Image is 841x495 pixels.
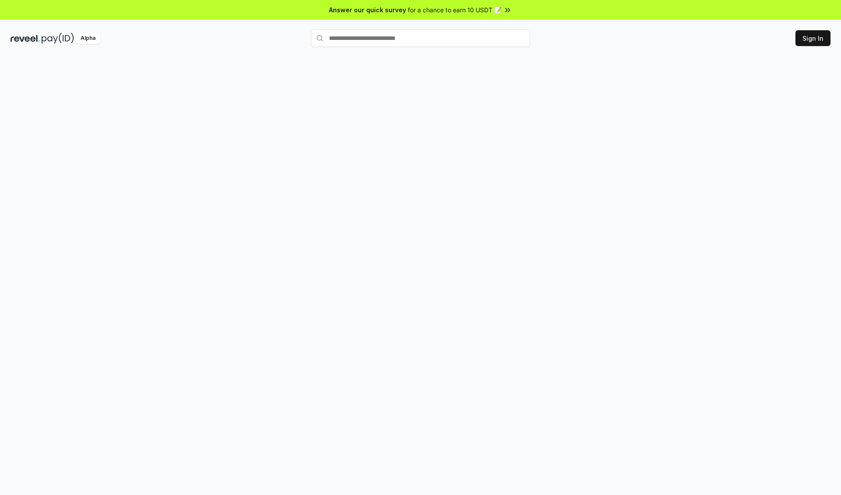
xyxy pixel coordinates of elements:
img: pay_id [42,33,74,44]
div: Alpha [76,33,100,44]
button: Sign In [795,30,830,46]
span: Answer our quick survey [329,5,406,14]
span: for a chance to earn 10 USDT 📝 [408,5,502,14]
img: reveel_dark [11,33,40,44]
